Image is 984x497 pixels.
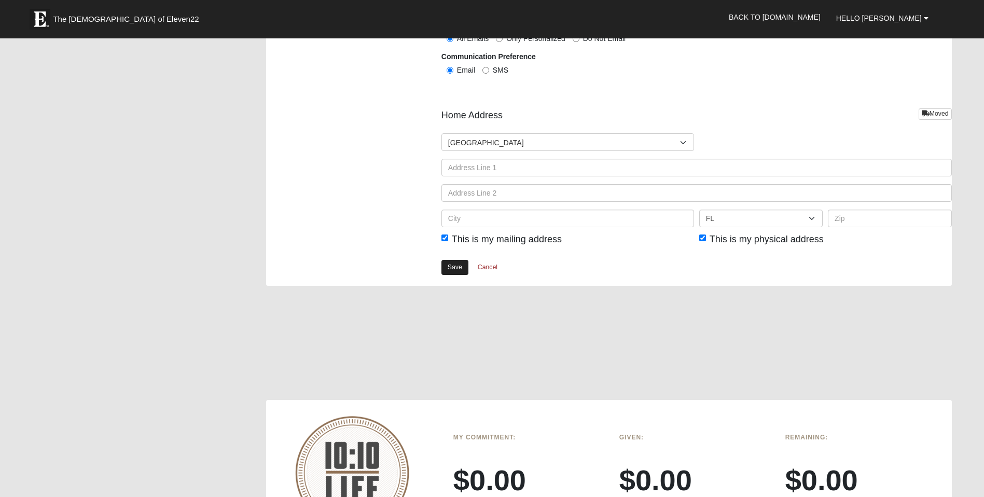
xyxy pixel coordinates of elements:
input: This is my mailing address [441,234,448,241]
span: Home Address [441,108,503,122]
a: Back to [DOMAIN_NAME] [721,4,828,30]
label: Communication Preference [441,51,536,62]
input: Address Line 1 [441,159,952,176]
input: Do Not Email [573,35,579,42]
a: Hello [PERSON_NAME] [828,5,936,31]
input: Email [447,67,453,74]
span: [GEOGRAPHIC_DATA] [448,134,680,151]
a: Cancel [471,259,504,275]
span: The [DEMOGRAPHIC_DATA] of Eleven22 [53,14,199,24]
input: City [441,210,694,227]
h6: Given: [619,434,770,441]
h6: My Commitment: [453,434,604,441]
h6: Remaining: [785,434,936,441]
a: Moved [919,108,952,119]
input: This is my physical address [699,234,706,241]
input: All Emails [447,35,453,42]
span: Hello [PERSON_NAME] [836,14,922,22]
input: Only Personalized [496,35,503,42]
span: SMS [493,66,508,74]
span: Email [457,66,475,74]
input: SMS [482,67,489,74]
a: Save [441,260,468,275]
img: Eleven22 logo [30,9,50,30]
span: This is my mailing address [452,234,562,244]
span: This is my physical address [710,234,824,244]
input: Zip [828,210,951,227]
a: The [DEMOGRAPHIC_DATA] of Eleven22 [24,4,232,30]
input: Address Line 2 [441,184,952,202]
